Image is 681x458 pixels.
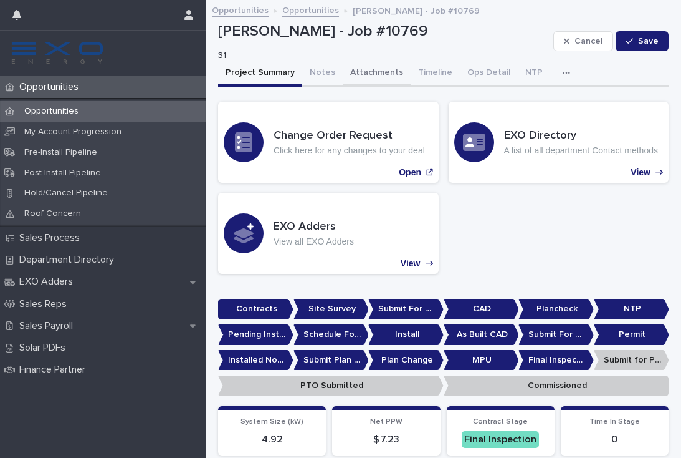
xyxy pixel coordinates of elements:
[444,299,519,319] p: CAD
[518,324,594,345] p: Submit For Permit
[14,232,90,244] p: Sales Process
[14,320,83,332] p: Sales Payroll
[631,167,650,178] p: View
[462,431,539,448] div: Final Inspection
[594,299,669,319] p: NTP
[218,299,293,319] p: Contracts
[444,376,669,396] p: Commissioned
[399,167,421,178] p: Open
[14,147,107,158] p: Pre-Install Pipeline
[218,102,439,183] a: Open
[218,350,293,371] p: Installed No Permit
[340,434,432,446] p: $ 7.23
[274,145,425,156] p: Click here for any changes to your deal
[368,350,444,371] p: Plan Change
[293,324,369,345] p: Schedule For Install
[444,324,519,345] p: As Built CAD
[353,3,480,17] p: [PERSON_NAME] - Job #10769
[14,276,83,288] p: EXO Adders
[274,129,425,143] h3: Change Order Request
[401,258,421,269] p: View
[14,81,88,93] p: Opportunities
[473,418,528,426] span: Contract Stage
[370,418,402,426] span: Net PPW
[14,127,131,137] p: My Account Progression
[449,102,669,183] a: View
[518,61,550,87] button: NTP
[14,364,95,376] p: Finance Partner
[594,324,669,345] p: Permit
[14,188,118,198] p: Hold/Cancel Pipeline
[14,208,91,219] p: Roof Concern
[518,299,594,319] p: Plancheck
[293,299,369,319] p: Site Survey
[282,2,339,17] a: Opportunities
[218,193,439,274] a: View
[460,61,518,87] button: Ops Detail
[226,434,318,446] p: 4.92
[14,298,77,310] p: Sales Reps
[638,37,659,46] span: Save
[568,434,661,446] p: 0
[14,254,124,266] p: Department Directory
[218,51,543,61] p: 31
[240,418,303,426] span: System Size (kW)
[616,31,669,51] button: Save
[14,106,88,117] p: Opportunities
[274,220,354,234] h3: EXO Adders
[10,41,105,66] img: FKS5r6ZBThi8E5hshIGi
[302,61,343,87] button: Notes
[14,342,75,354] p: Solar PDFs
[14,168,111,178] p: Post-Install Pipeline
[594,350,669,371] p: Submit for PTO
[504,145,658,156] p: A list of all department Contact methods
[411,61,460,87] button: Timeline
[212,2,269,17] a: Opportunities
[553,31,613,51] button: Cancel
[574,37,602,46] span: Cancel
[504,129,658,143] h3: EXO Directory
[274,236,354,247] p: View all EXO Adders
[368,299,444,319] p: Submit For CAD
[368,324,444,345] p: Install
[444,350,519,371] p: MPU
[518,350,594,371] p: Final Inspection
[218,376,444,396] p: PTO Submitted
[218,324,293,345] p: Pending Install Task
[589,418,640,426] span: Time In Stage
[218,61,302,87] button: Project Summary
[293,350,369,371] p: Submit Plan Change
[218,22,548,41] p: [PERSON_NAME] - Job #10769
[343,61,411,87] button: Attachments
